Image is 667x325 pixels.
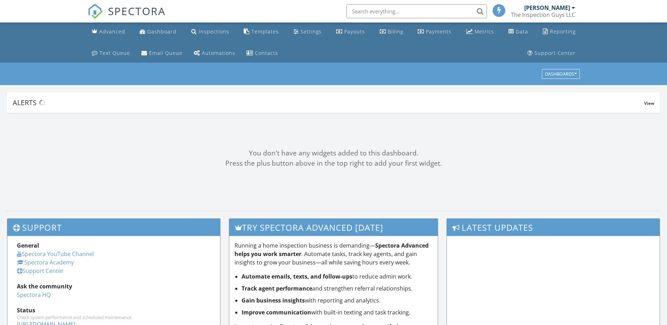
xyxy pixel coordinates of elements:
[525,47,578,60] a: Support Center
[100,50,130,56] div: Text Queue
[346,4,487,18] input: Search everything...
[17,259,74,266] a: Spectora Academy
[516,28,528,35] div: Data
[447,219,660,236] h3: Latest Updates
[235,241,432,267] p: Running a home inspection business is demanding— . Automate tasks, track key agents, and gain ins...
[88,9,166,24] a: SPECTORA
[17,242,39,249] strong: General
[301,28,322,35] div: Settings
[235,242,429,258] strong: Spectora Advanced helps you work smarter
[17,291,51,299] a: Spectora HQ
[229,219,438,236] h3: Try spectora advanced [DATE]
[242,296,432,305] li: with reporting and analytics.
[89,25,128,38] a: Advanced
[644,100,654,106] span: View
[17,314,211,320] div: Check system performance and scheduled maintenance.
[242,308,311,316] strong: Improve communication
[511,11,575,18] div: The Inspection Guys LLC
[149,50,182,56] div: Email Queue
[108,4,166,18] span: SPECTORA
[7,219,220,236] h3: Support
[7,148,660,158] div: You don't have any widgets added to this dashboard.
[426,28,451,35] div: Payments
[17,267,64,275] a: Support Center
[542,69,580,79] button: Dashboards
[377,25,406,38] a: Billing
[17,306,211,314] div: Status
[463,25,497,38] a: Metrics
[139,47,185,60] a: Email Queue
[244,47,281,60] a: Contacts
[188,25,232,38] a: Inspections
[242,284,432,293] li: and strengthen referral relationships.
[88,4,103,19] img: The Best Home Inspection Software - Spectora
[291,25,325,38] a: Settings
[388,28,403,35] div: Billing
[99,28,125,35] div: Advanced
[344,28,365,35] div: Payouts
[17,282,211,291] div: Ask the community
[550,28,576,35] div: Reporting
[333,25,368,38] a: Payouts
[506,25,531,38] a: Data
[475,28,494,35] div: Metrics
[534,50,576,56] div: Support Center
[242,297,305,304] strong: Gain business insights
[251,28,279,35] div: Templates
[242,285,312,292] strong: Track agent performance
[89,47,133,60] a: Text Queue
[7,158,660,168] div: Press the plus button above in the top right to add your first widget.
[242,272,432,281] li: to reduce admin work.
[17,250,94,258] a: Spectora YouTube Channel
[202,50,235,56] div: Automations
[13,98,644,107] div: Alerts
[524,4,570,11] div: [PERSON_NAME]
[199,28,229,35] div: Inspections
[242,308,432,317] li: with built-in texting and task tracking.
[255,50,278,56] div: Contacts
[545,72,577,77] div: Dashboards
[415,25,454,38] a: Payments
[242,273,352,280] strong: Automate emails, texts, and follow-ups
[241,25,282,38] a: Templates
[191,47,238,60] a: Automations (Basic)
[540,25,578,38] a: Reporting
[137,25,179,38] a: Dashboard
[147,28,177,35] div: Dashboard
